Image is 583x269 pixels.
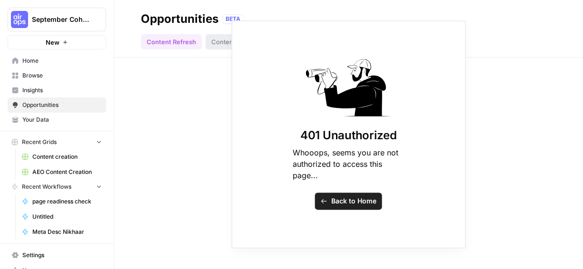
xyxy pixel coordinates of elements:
[18,164,106,180] a: AEO Content Creation
[22,57,102,65] span: Home
[293,147,405,182] p: Whooops, seems you are not authorized to access this page...
[8,83,106,98] a: Insights
[8,135,106,149] button: Recent Grids
[22,183,71,191] span: Recent Workflows
[32,168,102,176] span: AEO Content Creation
[32,228,102,236] span: Meta Desc Nikhaar
[8,97,106,113] a: Opportunities
[141,34,202,49] div: Content Refresh
[18,194,106,209] a: page readiness check
[18,209,106,224] a: Untitled
[331,197,376,206] span: Back to Home
[11,11,28,28] img: September Cohort Logo
[300,128,397,144] h1: 401 Unauthorized
[8,68,106,83] a: Browse
[22,71,102,80] span: Browse
[8,248,106,263] a: Settings
[32,212,102,221] span: Untitled
[222,14,244,24] div: BETA
[22,138,57,146] span: Recent Grids
[22,86,102,95] span: Insights
[8,35,106,49] button: New
[141,11,218,27] div: Opportunities
[32,153,102,161] span: Content creation
[22,101,102,109] span: Opportunities
[18,149,106,164] a: Content creation
[32,15,89,24] span: September Cohort
[18,224,106,240] a: Meta Desc Nikhaar
[22,115,102,124] span: Your Data
[8,180,106,194] button: Recent Workflows
[206,34,267,49] div: Content Creation
[32,197,102,206] span: page readiness check
[8,8,106,31] button: Workspace: September Cohort
[8,53,106,68] a: Home
[315,193,382,210] a: Back to Home
[46,38,59,47] span: New
[22,251,102,259] span: Settings
[8,112,106,127] a: Your Data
